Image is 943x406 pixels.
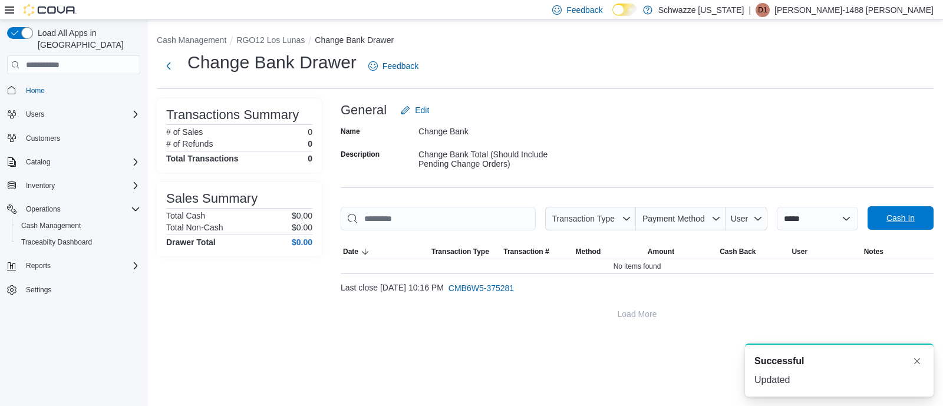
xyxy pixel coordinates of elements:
[731,214,749,223] span: User
[157,54,180,78] button: Next
[658,3,744,17] p: Schwazze [US_STATE]
[26,157,50,167] span: Catalog
[33,27,140,51] span: Load All Apps in [GEOGRAPHIC_DATA]
[157,34,934,48] nav: An example of EuiBreadcrumbs
[545,207,636,230] button: Transaction Type
[341,276,934,300] div: Last close [DATE] 10:16 PM
[501,245,573,259] button: Transaction #
[166,223,223,232] h6: Total Non-Cash
[429,245,501,259] button: Transaction Type
[292,211,312,220] p: $0.00
[26,86,45,95] span: Home
[449,282,514,294] span: CMB6W5-375281
[12,234,145,250] button: Traceabilty Dashboard
[614,262,661,271] span: No items found
[341,127,360,136] label: Name
[341,207,536,230] input: This is a search bar. As you type, the results lower in the page will automatically filter.
[7,77,140,329] nav: Complex example
[2,106,145,123] button: Users
[17,219,85,233] a: Cash Management
[166,127,203,137] h6: # of Sales
[503,247,549,256] span: Transaction #
[187,51,357,74] h1: Change Bank Drawer
[17,235,97,249] a: Traceabilty Dashboard
[21,131,65,146] a: Customers
[308,127,312,137] p: 0
[26,261,51,270] span: Reports
[2,81,145,98] button: Home
[789,245,861,259] button: User
[341,103,387,117] h3: General
[166,154,239,163] h4: Total Transactions
[315,35,394,45] button: Change Bank Drawer
[566,4,602,16] span: Feedback
[21,179,60,193] button: Inventory
[754,373,924,387] div: Updated
[717,245,789,259] button: Cash Back
[726,207,767,230] button: User
[618,308,657,320] span: Load More
[431,247,489,256] span: Transaction Type
[166,192,258,206] h3: Sales Summary
[21,221,81,230] span: Cash Management
[26,110,44,119] span: Users
[236,35,305,45] button: RGO12 Los Lunas
[444,276,519,300] button: CMB6W5-375281
[754,354,804,368] span: Successful
[2,201,145,217] button: Operations
[21,107,140,121] span: Users
[415,104,429,116] span: Edit
[862,245,934,259] button: Notes
[418,122,576,136] div: Change Bank
[12,217,145,234] button: Cash Management
[2,258,145,274] button: Reports
[612,4,637,16] input: Dark Mode
[910,354,924,368] button: Dismiss toast
[166,211,205,220] h6: Total Cash
[21,131,140,146] span: Customers
[2,177,145,194] button: Inventory
[792,247,807,256] span: User
[642,214,705,223] span: Payment Method
[573,245,645,259] button: Method
[292,223,312,232] p: $0.00
[749,3,751,17] p: |
[341,245,429,259] button: Date
[308,139,312,148] p: 0
[758,3,767,17] span: D1
[292,237,312,247] h4: $0.00
[341,302,934,326] button: Load More
[343,247,358,256] span: Date
[166,237,216,247] h4: Drawer Total
[21,283,56,297] a: Settings
[720,247,756,256] span: Cash Back
[166,139,213,148] h6: # of Refunds
[21,202,140,216] span: Operations
[383,60,418,72] span: Feedback
[26,134,60,143] span: Customers
[774,3,934,17] p: [PERSON_NAME]-1488 [PERSON_NAME]
[2,130,145,147] button: Customers
[21,259,140,273] span: Reports
[21,237,92,247] span: Traceabilty Dashboard
[364,54,423,78] a: Feedback
[754,354,924,368] div: Notification
[552,214,615,223] span: Transaction Type
[645,245,717,259] button: Amount
[341,150,380,159] label: Description
[21,282,140,297] span: Settings
[21,202,65,216] button: Operations
[21,84,50,98] a: Home
[636,207,726,230] button: Payment Method
[24,4,77,16] img: Cova
[756,3,770,17] div: Denise-1488 Zamora
[166,108,299,122] h3: Transactions Summary
[21,259,55,273] button: Reports
[26,285,51,295] span: Settings
[157,35,226,45] button: Cash Management
[21,107,49,121] button: Users
[26,181,55,190] span: Inventory
[17,235,140,249] span: Traceabilty Dashboard
[17,219,140,233] span: Cash Management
